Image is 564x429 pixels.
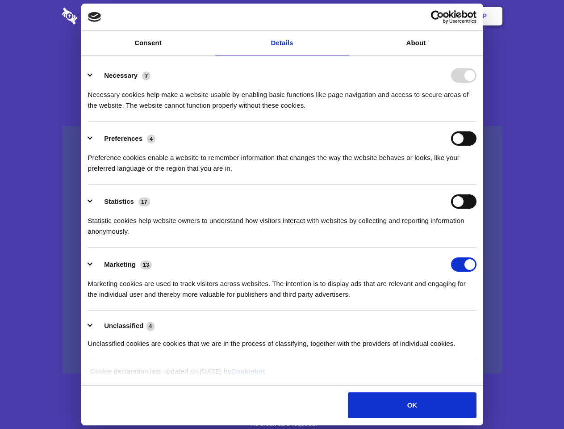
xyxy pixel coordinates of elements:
img: logo-wordmark-white-trans-d4663122ce5f474addd5e946df7df03e33cb6a1c49d2221995e7729f52c070b2.svg [62,8,138,25]
a: Cookiebot [231,367,265,375]
iframe: Drift Widget Chat Controller [519,384,553,418]
img: logo [88,12,101,22]
div: Marketing cookies are used to track visitors across websites. The intention is to display ads tha... [88,272,476,300]
h1: Eliminate Slack Data Loss. [62,40,502,72]
span: 13 [140,261,152,269]
h4: Auto-redaction of sensitive data, encrypted data sharing and self-destructing private chats. Shar... [62,81,502,111]
span: 4 [147,135,155,143]
div: Unclassified cookies are cookies that we are in the process of classifying, together with the pro... [88,332,476,349]
a: Contact [362,2,403,30]
span: 4 [146,322,155,331]
span: 7 [142,71,150,80]
div: Cookie declaration last updated on [DATE] by [84,366,480,383]
a: Details [215,31,349,55]
a: Consent [81,31,215,55]
button: OK [348,392,476,418]
button: Necessary (7) [88,68,156,83]
label: Necessary [104,71,138,79]
div: Preference cookies enable a website to remember information that changes the way the website beha... [88,146,476,174]
div: Necessary cookies help make a website usable by enabling basic functions like page navigation and... [88,83,476,111]
label: Preferences [104,135,142,142]
a: Login [405,2,444,30]
button: Unclassified (4) [88,320,160,332]
label: Marketing [104,261,136,268]
a: About [349,31,483,55]
a: Pricing [262,2,301,30]
button: Statistics (17) [88,194,156,209]
span: 17 [138,198,150,206]
button: Marketing (13) [88,257,158,272]
label: Statistics [104,198,134,205]
a: Wistia video thumbnail [62,126,502,374]
a: Usercentrics Cookiebot - opens in a new window [398,10,476,24]
div: Statistic cookies help website owners to understand how visitors interact with websites by collec... [88,209,476,237]
button: Preferences (4) [88,131,161,146]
